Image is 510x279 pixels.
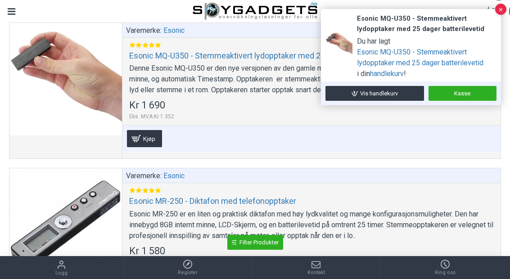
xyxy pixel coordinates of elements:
span: Logg [55,270,68,277]
a: Register [123,256,253,279]
a: 1 [488,0,510,22]
span: Varemerke: [126,171,162,181]
a: Kasse [429,86,497,101]
span: Varemerke: [126,25,162,36]
a: handlekurv [370,68,404,79]
div: Denne Esonic MQ-U350 er den nye versjonen av den gamle modellen. Denne modellen har bedre lydkval... [129,63,494,95]
span: Ring oss [435,269,456,277]
a: Kontakt [253,256,380,279]
div: Esonic MR-250 er en liten og praktisk diktafon med høy lydkvalitet og mange konfigurasjonsmulighe... [129,209,494,241]
span: Kr 1 580 [129,246,165,256]
span: Kontakt [307,269,325,277]
span: Kr 1 690 [129,100,165,110]
a: Esonic [163,25,185,36]
a: Esonic MR-250 - Diktafon med telefonopptaker [129,196,296,206]
span: Kjøp [141,136,158,142]
a: Esonic MQ-U350 - Stemmeaktivert lydopptaker med 25 dager batterilevetid [129,50,396,61]
a: Esonic MQ-U350 - Stemmeaktivert lydopptaker med 25 dager batterilevetid [357,47,496,68]
span: Eks. MVA:Kr 1 352 [129,112,174,121]
div: Esonic MQ-U350 - Stemmeaktivert lydopptaker med 25 dager batterilevetid [357,13,496,34]
a: Esonic MQ-U350 - Stemmeaktivert lydopptaker med 25 dager batterilevetid [9,23,122,135]
span: Register [178,269,198,277]
img: esonic-mq-u350-lydaktivert-lydopptaker-lang-batterilevetid-60x60w.webp [325,31,352,58]
img: SpyGadgets.no [193,2,318,20]
a: Filter Produkter [227,235,283,250]
div: Du har lagt i din ! [357,36,496,79]
a: Ring oss [380,256,510,279]
a: Esonic [163,171,185,181]
a: Vis handlekurv [325,86,424,101]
